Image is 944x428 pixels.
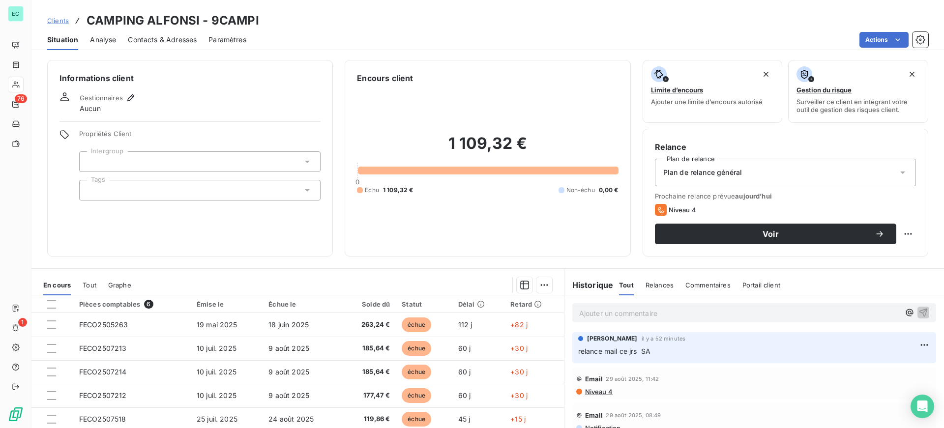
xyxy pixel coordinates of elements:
span: relance mail ce jrs SA [578,347,650,355]
span: 19 mai 2025 [197,320,237,329]
span: Niveau 4 [584,388,613,396]
span: [PERSON_NAME] [587,334,638,343]
span: Clients [47,17,69,25]
span: 263,24 € [347,320,390,330]
div: Délai [458,300,499,308]
h6: Relance [655,141,916,153]
span: Graphe [108,281,131,289]
h6: Encours client [357,72,413,84]
span: Niveau 4 [669,206,696,214]
span: Situation [47,35,78,45]
h6: Informations client [59,72,321,84]
span: Gestion du risque [796,86,852,94]
button: Gestion du risqueSurveiller ce client en intégrant votre outil de gestion des risques client. [788,60,928,123]
span: 9 août 2025 [268,368,309,376]
span: FECO2507214 [79,368,127,376]
span: Portail client [742,281,780,289]
span: 60 j [458,344,471,352]
span: 1 109,32 € [383,186,413,195]
input: Ajouter une valeur [88,157,95,166]
span: aujourd’hui [735,192,772,200]
input: Ajouter une valeur [88,186,95,195]
span: 6 [144,300,153,309]
span: En cours [43,281,71,289]
div: Échue le [268,300,334,308]
span: 9 août 2025 [268,391,309,399]
span: Commentaires [685,281,731,289]
span: Limite d’encours [651,86,703,94]
div: Retard [510,300,558,308]
span: Aucun [80,104,101,114]
span: 185,64 € [347,367,390,377]
div: Émise le [197,300,257,308]
span: Email [585,411,603,419]
h3: CAMPING ALFONSI - 9CAMPI [87,12,259,29]
span: 119,86 € [347,414,390,424]
a: Clients [47,16,69,26]
span: 18 juin 2025 [268,320,309,329]
span: +30 j [510,344,528,352]
span: 177,47 € [347,391,390,400]
div: Statut [402,300,446,308]
span: +30 j [510,391,528,399]
span: Surveiller ce client en intégrant votre outil de gestion des risques client. [796,98,920,114]
span: Propriétés Client [79,130,321,143]
span: il y a 52 minutes [642,336,686,342]
span: Tout [619,281,634,289]
span: 45 j [458,415,471,423]
span: Relances [646,281,674,289]
span: 24 août 2025 [268,415,314,423]
div: EC [8,6,24,22]
span: 10 juil. 2025 [197,368,236,376]
button: Voir [655,224,896,244]
div: Pièces comptables [79,300,185,309]
span: Prochaine relance prévue [655,192,916,200]
span: échue [402,365,431,379]
span: Email [585,375,603,383]
span: Gestionnaires [80,94,123,102]
span: 112 j [458,320,472,329]
span: échue [402,341,431,356]
span: 29 août 2025, 11:42 [606,376,659,382]
span: Tout [83,281,96,289]
span: échue [402,388,431,403]
span: FECO2507518 [79,415,126,423]
span: échue [402,412,431,427]
span: +15 j [510,415,526,423]
h6: Historique [564,279,614,291]
span: Paramètres [208,35,246,45]
span: 0,00 € [599,186,619,195]
span: FECO2507213 [79,344,127,352]
img: Logo LeanPay [8,406,24,422]
span: Plan de relance général [663,168,742,177]
span: Voir [667,230,875,238]
span: Non-échu [566,186,595,195]
span: Ajouter une limite d’encours autorisé [651,98,763,106]
span: 29 août 2025, 08:49 [606,412,661,418]
span: 60 j [458,368,471,376]
span: 60 j [458,391,471,399]
span: FECO2507212 [79,391,127,399]
span: 25 juil. 2025 [197,415,237,423]
span: 10 juil. 2025 [197,344,236,352]
span: 76 [15,94,27,103]
span: 185,64 € [347,343,390,353]
span: 0 [355,178,359,186]
span: 9 août 2025 [268,344,309,352]
h2: 1 109,32 € [357,134,618,163]
span: Échu [365,186,379,195]
span: +30 j [510,368,528,376]
div: Open Intercom Messenger [911,395,934,418]
button: Limite d’encoursAjouter une limite d’encours autorisé [643,60,783,123]
span: +82 j [510,320,528,329]
span: FECO2505263 [79,320,128,329]
button: Actions [859,32,909,48]
span: 10 juil. 2025 [197,391,236,399]
span: Analyse [90,35,116,45]
span: échue [402,317,431,332]
span: Contacts & Adresses [128,35,197,45]
span: 1 [18,318,27,327]
div: Solde dû [347,300,390,308]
